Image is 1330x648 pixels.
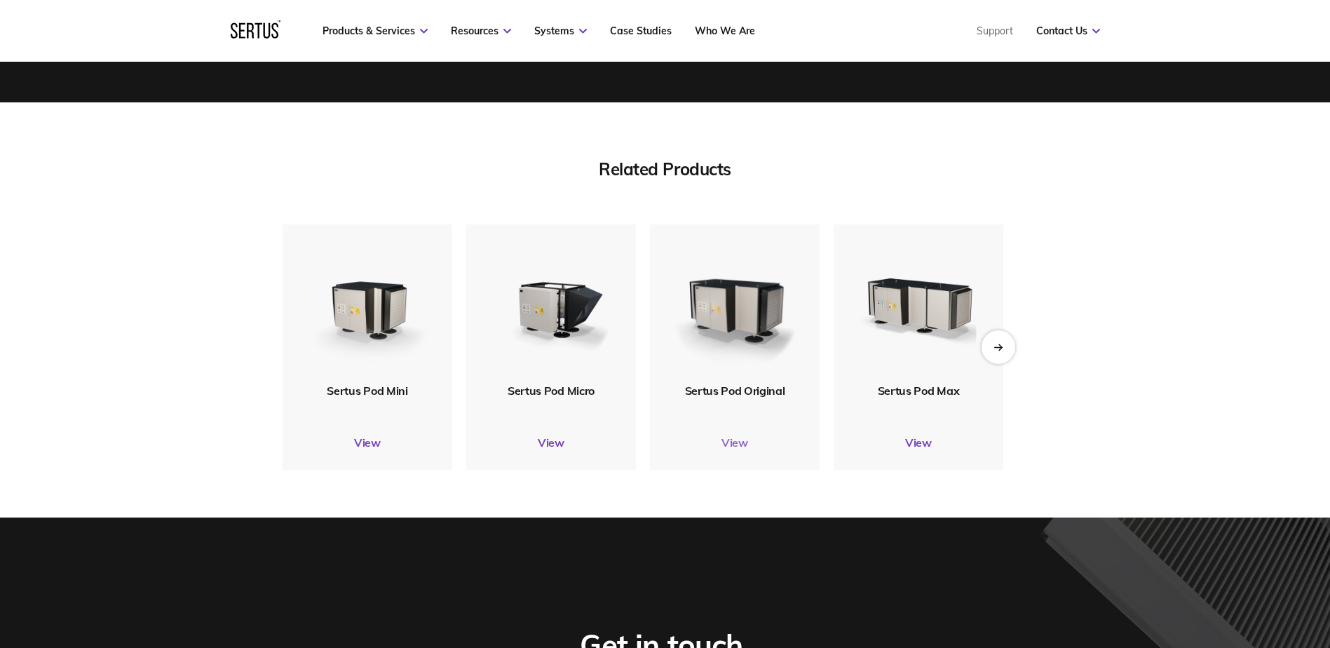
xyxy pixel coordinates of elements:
[834,436,1003,450] a: View
[451,25,511,37] a: Resources
[283,436,452,450] a: View
[1036,25,1100,37] a: Contact Us
[1078,485,1330,648] iframe: Chat Widget
[877,384,959,398] span: Sertus Pod Max
[323,25,428,37] a: Products & Services
[610,25,672,37] a: Case Studies
[977,25,1013,37] a: Support
[508,384,595,398] span: Sertus Pod Micro
[283,158,1048,180] div: Related Products
[684,384,785,398] span: Sertus Pod Original
[534,25,587,37] a: Systems
[327,384,407,398] span: Sertus Pod Mini
[650,436,820,450] a: View
[982,330,1015,364] div: Next slide
[466,436,636,450] a: View
[695,25,755,37] a: Who We Are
